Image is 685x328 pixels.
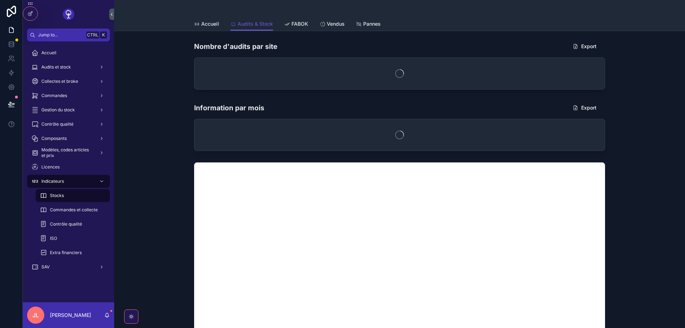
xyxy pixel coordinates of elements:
a: Indicateurs [27,175,110,188]
span: Vendus [327,20,345,27]
span: Contrôle qualité [41,121,73,127]
div: scrollable content [23,41,114,283]
img: App logo [63,9,74,20]
span: K [101,32,106,38]
span: Audits et stock [41,64,71,70]
a: Audits & Stock [230,17,273,31]
span: Extra financiers [50,250,82,256]
a: Contrôle qualité [36,218,110,231]
a: Licences [27,161,110,173]
span: Commandes et collecte [50,207,98,213]
span: Indicateurs [41,178,64,184]
a: Collectes et broke [27,75,110,88]
span: Licences [41,164,60,170]
a: Commandes et collecte [36,203,110,216]
a: Composants [27,132,110,145]
span: Accueil [201,20,219,27]
button: Export [567,101,602,114]
span: ISO [50,236,57,241]
a: Modèles, codes articles et prix [27,146,110,159]
span: Gestion du stock [41,107,75,113]
a: Commandes [27,89,110,102]
a: Stocks [36,189,110,202]
a: Vendus [320,17,345,32]
a: SAV [27,261,110,273]
span: Contrôle qualité [50,221,82,227]
a: Pannes [356,17,381,32]
span: SAV [41,264,50,270]
span: JL [32,311,39,319]
a: Gestion du stock [27,104,110,116]
span: Accueil [41,50,56,56]
a: Accueil [27,46,110,59]
span: FABOK [291,20,308,27]
p: [PERSON_NAME] [50,312,91,319]
a: Extra financiers [36,246,110,259]
a: ISO [36,232,110,245]
a: Accueil [194,17,219,32]
span: Audits & Stock [238,20,273,27]
span: Composants [41,136,67,141]
span: Modèles, codes articles et prix [41,147,93,158]
span: Pannes [363,20,381,27]
span: Stocks [50,193,64,198]
span: Collectes et broke [41,79,78,84]
a: FABOK [284,17,308,32]
h1: Nombre d'audits par site [194,41,277,51]
a: Contrôle qualité [27,118,110,131]
button: Jump to...CtrlK [27,29,110,41]
span: Jump to... [38,32,83,38]
h1: Information par mois [194,103,264,113]
span: Commandes [41,93,67,99]
span: Ctrl [86,31,99,39]
button: Export [567,40,602,53]
a: Audits et stock [27,61,110,74]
